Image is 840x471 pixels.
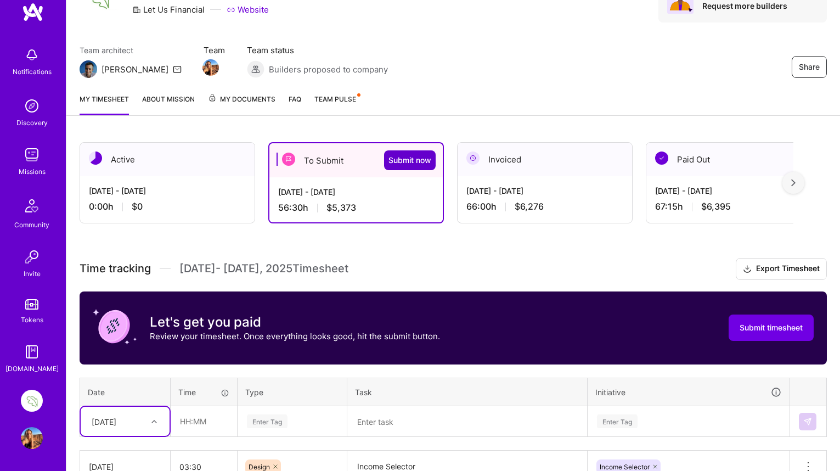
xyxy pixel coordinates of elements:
button: Submit now [384,150,436,170]
div: Request more builders [702,1,818,11]
div: Invite [24,268,41,279]
div: 56:30 h [278,202,434,214]
span: [DATE] - [DATE] , 2025 Timesheet [179,262,348,276]
img: discovery [21,95,43,117]
div: Discovery [16,117,48,128]
div: 0:00 h [89,201,246,212]
div: Active [80,143,255,176]
div: [PERSON_NAME] [102,64,168,75]
span: Submit timesheet [740,322,803,333]
a: FAQ [289,93,301,115]
img: Invite [21,246,43,268]
span: $6,276 [515,201,544,212]
span: Submit now [388,155,431,166]
button: Submit timesheet [729,315,814,341]
i: icon Mail [173,65,182,74]
span: Team architect [80,44,182,56]
i: icon CompanyGray [132,5,141,14]
button: Export Timesheet [736,258,827,280]
a: Website [227,4,269,15]
a: About Mission [142,93,195,115]
a: Team Pulse [314,93,359,115]
th: Type [238,378,347,406]
img: tokens [25,299,38,310]
img: Paid Out [655,152,668,165]
span: My Documents [208,93,275,105]
th: Task [347,378,588,406]
img: Community [19,193,45,219]
div: Time [178,386,229,398]
img: guide book [21,341,43,363]
a: User Avatar [18,427,46,449]
span: $0 [132,201,143,212]
input: HH:MM [171,407,236,436]
div: Enter Tag [597,413,638,430]
div: [DATE] - [DATE] [466,185,623,197]
span: Design [249,463,270,471]
div: Initiative [595,386,782,399]
img: Lettuce Financial [21,390,43,412]
div: [DATE] [92,416,116,427]
div: Paid Out [646,143,821,176]
span: $5,373 [326,202,356,214]
div: Enter Tag [247,413,287,430]
img: teamwork [21,144,43,166]
img: coin [93,305,137,349]
img: To Submit [282,153,295,166]
i: icon Chevron [151,419,157,424]
div: [DATE] - [DATE] [655,185,812,197]
img: Team Member Avatar [202,59,219,76]
img: right [791,179,796,187]
img: Active [89,152,102,165]
i: icon Download [743,263,752,275]
img: Invoiced [466,152,480,165]
a: My Documents [208,93,275,115]
div: Notifications [13,66,52,77]
div: Community [14,219,49,231]
div: To Submit [269,143,443,177]
span: $6,395 [701,201,731,212]
span: Time tracking [80,262,151,276]
div: Let Us Financial [132,4,205,15]
a: Lettuce Financial [18,390,46,412]
div: Missions [19,166,46,177]
img: User Avatar [21,427,43,449]
img: Submit [803,417,812,426]
div: [DATE] - [DATE] [278,186,434,198]
img: Builders proposed to company [247,60,264,78]
span: Builders proposed to company [269,64,388,75]
div: 67:15 h [655,201,812,212]
img: Team Architect [80,60,97,78]
div: 66:00 h [466,201,623,212]
a: Team Member Avatar [204,58,218,77]
span: Team Pulse [314,95,356,103]
div: Tokens [21,314,43,326]
a: My timesheet [80,93,129,115]
h3: Let's get you paid [150,314,440,330]
img: bell [21,44,43,66]
div: [DOMAIN_NAME] [5,363,59,374]
img: logo [22,2,44,22]
span: Share [799,61,820,72]
button: Share [792,56,827,78]
span: Team status [247,44,388,56]
th: Date [80,378,171,406]
span: Team [204,44,225,56]
div: [DATE] - [DATE] [89,185,246,197]
p: Review your timesheet. Once everything looks good, hit the submit button. [150,330,440,342]
div: Invoiced [458,143,632,176]
span: Income Selector [600,463,650,471]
